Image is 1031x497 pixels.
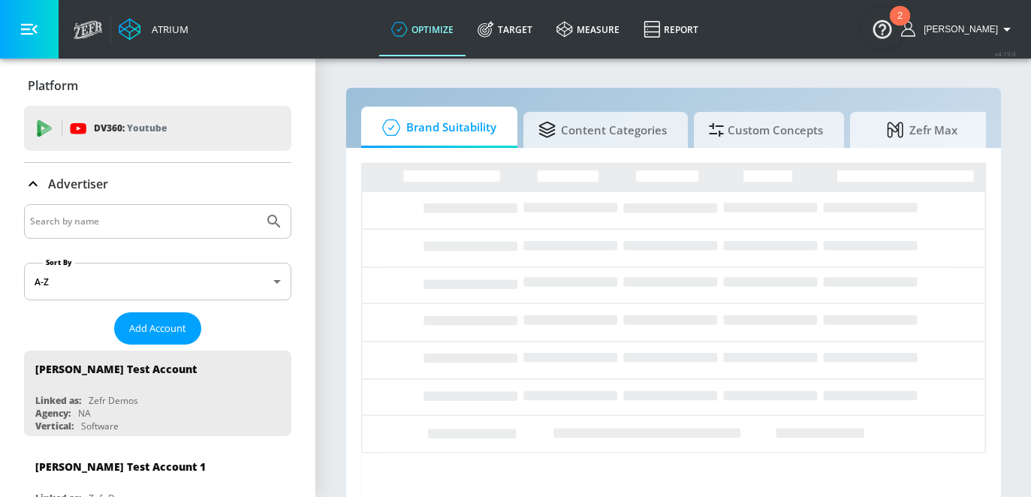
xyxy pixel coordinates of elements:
button: Add Account [114,312,201,345]
div: [PERSON_NAME] Test Account 1 [35,459,206,474]
p: DV360: [94,120,167,137]
a: measure [544,2,632,56]
span: Content Categories [538,112,667,148]
span: Custom Concepts [709,112,823,148]
div: Vertical: [35,420,74,432]
p: Youtube [127,120,167,136]
a: Target [466,2,544,56]
p: Advertiser [48,176,108,192]
div: Software [81,420,119,432]
div: [PERSON_NAME] Test Account [35,362,197,376]
a: optimize [379,2,466,56]
input: Search by name [30,212,258,231]
button: Open Resource Center, 2 new notifications [861,8,903,50]
div: Atrium [146,23,188,36]
span: Zefr Max [865,112,979,148]
div: 2 [897,16,903,35]
span: Brand Suitability [376,110,496,146]
div: [PERSON_NAME] Test AccountLinked as:Zefr DemosAgency:NAVertical:Software [24,351,291,436]
a: Atrium [119,18,188,41]
div: NA [78,407,91,420]
span: v 4.19.0 [995,50,1016,58]
span: login as: brooke.armstrong@zefr.com [918,24,998,35]
div: Advertiser [24,163,291,205]
div: A-Z [24,263,291,300]
div: Zefr Demos [89,394,138,407]
p: Platform [28,77,78,94]
div: Agency: [35,407,71,420]
button: [PERSON_NAME] [901,20,1016,38]
div: Linked as: [35,394,81,407]
a: Report [632,2,710,56]
div: Platform [24,65,291,107]
div: DV360: Youtube [24,106,291,151]
label: Sort By [43,258,75,267]
span: Add Account [129,320,186,337]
